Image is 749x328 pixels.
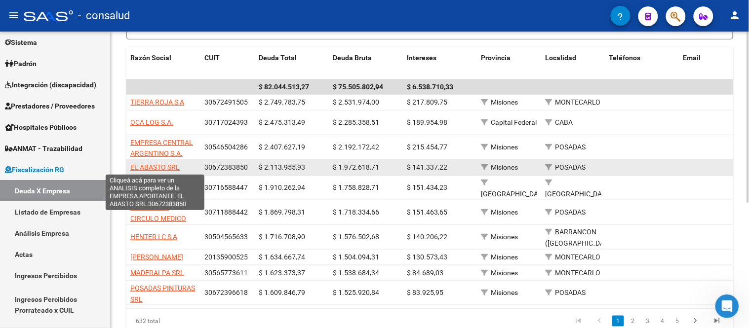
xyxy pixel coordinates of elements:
[642,316,654,327] a: 3
[407,233,447,241] span: $ 140.206,22
[555,118,573,126] span: CABA
[5,122,77,133] span: Hospitales Públicos
[204,143,248,151] span: 30546504286
[130,98,184,106] span: TIERRA ROJA S A
[555,143,586,151] span: POSADAS
[200,47,255,80] datatable-header-cell: CUIT
[545,228,617,247] span: BARRANCON ([GEOGRAPHIC_DATA])
[5,101,95,111] span: Prestadores / Proveedores
[204,118,248,126] span: 30717024393
[407,118,447,126] span: $ 189.954,98
[481,54,511,62] span: Provincia
[545,54,576,62] span: Localidad
[5,37,37,48] span: Sistema
[477,47,541,80] datatable-header-cell: Provincia
[259,269,305,277] span: $ 1.623.373,37
[8,9,20,21] mat-icon: menu
[407,208,447,216] span: $ 151.463,65
[407,269,443,277] span: $ 84.689,03
[333,183,379,191] span: $ 1.758.828,71
[333,208,379,216] span: $ 1.718.334,66
[130,139,193,158] span: EMPRESA CENTRAL ARGENTINO S.A.
[612,316,624,327] a: 1
[5,79,96,90] span: Integración (discapacidad)
[259,83,309,91] span: $ 82.044.513,27
[686,316,705,327] a: go to next page
[481,190,548,198] span: [GEOGRAPHIC_DATA]
[407,98,447,106] span: $ 217.809,75
[729,9,741,21] mat-icon: person
[255,47,329,80] datatable-header-cell: Deuda Total
[541,47,605,80] datatable-header-cell: Localidad
[491,143,518,151] span: Misiones
[126,47,200,80] datatable-header-cell: Razón Social
[204,183,248,191] span: 30716588447
[609,54,641,62] span: Teléfonos
[491,289,518,296] span: Misiones
[671,316,683,327] a: 5
[491,118,537,126] span: Capital Federal
[491,269,518,277] span: Misiones
[333,143,379,151] span: $ 2.192.172,42
[5,58,37,69] span: Padrón
[333,233,379,241] span: $ 1.576.502,68
[491,233,518,241] span: Misiones
[329,47,403,80] datatable-header-cell: Deuda Bruta
[715,294,739,318] iframe: Intercom live chat
[555,98,601,106] span: MONTECARLO
[333,83,383,91] span: $ 75.505.802,94
[491,208,518,216] span: Misiones
[259,143,305,151] span: $ 2.407.627,19
[259,163,305,171] span: $ 2.113.955,93
[204,54,220,62] span: CUIT
[545,190,612,198] span: [GEOGRAPHIC_DATA]
[259,253,305,261] span: $ 1.634.667,74
[555,253,601,261] span: MONTECARLO
[407,253,447,261] span: $ 130.573,43
[407,143,447,151] span: $ 215.454,77
[130,118,173,126] span: OCA LOG S.A.
[333,118,379,126] span: $ 2.285.358,51
[78,5,130,27] span: - consalud
[403,47,477,80] datatable-header-cell: Intereses
[657,316,669,327] a: 4
[259,183,305,191] span: $ 1.910.262,94
[130,233,177,241] span: HENTER I C S A
[683,54,701,62] span: Email
[591,316,609,327] a: go to previous page
[605,47,679,80] datatable-header-cell: Teléfonos
[407,83,453,91] span: $ 6.538.710,33
[130,269,184,277] span: MADERALPA SRL
[555,208,586,216] span: POSADAS
[5,164,64,175] span: Fiscalización RG
[130,179,196,209] span: MILE HOTELES BONAERENSES SOCIEDAD ANONIMA
[407,163,447,171] span: $ 141.337,22
[407,289,443,296] span: $ 83.925,95
[130,54,171,62] span: Razón Social
[333,289,379,296] span: $ 1.525.920,84
[259,208,305,216] span: $ 1.869.798,31
[204,289,248,296] span: 30672396618
[130,203,186,234] span: FUNDACION CIRCULO MEDICO ZONA SUR
[5,143,82,154] span: ANMAT - Trazabilidad
[569,316,588,327] a: go to first page
[333,98,379,106] span: $ 2.531.974,00
[259,118,305,126] span: $ 2.475.313,49
[204,98,248,106] span: 30672491505
[407,183,447,191] span: $ 151.434,23
[130,163,180,171] span: EL ABASTO SRL
[259,289,305,296] span: $ 1.609.846,79
[130,253,183,261] span: [PERSON_NAME]
[333,163,379,171] span: $ 1.972.618,71
[333,54,372,62] span: Deuda Bruta
[555,163,586,171] span: POSADAS
[555,269,601,277] span: MONTECARLO
[708,316,727,327] a: go to last page
[259,54,297,62] span: Deuda Total
[333,269,379,277] span: $ 1.538.684,34
[491,253,518,261] span: Misiones
[130,284,195,303] span: POSADAS PINTURAS SRL
[407,54,436,62] span: Intereses
[204,208,248,216] span: 30711888442
[491,163,518,171] span: Misiones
